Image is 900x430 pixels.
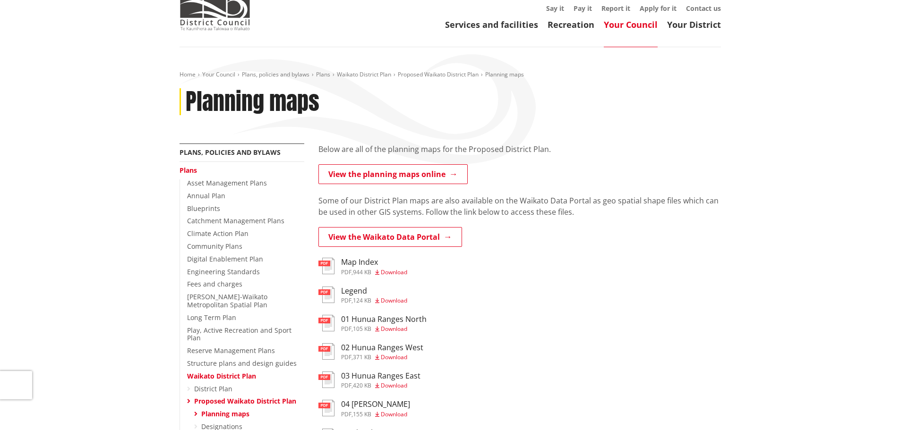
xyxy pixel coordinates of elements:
a: Annual Plan [187,191,225,200]
a: Say it [546,4,564,13]
span: 371 KB [353,353,371,361]
span: Download [381,381,407,389]
img: document-pdf.svg [318,371,334,388]
a: Long Term Plan [187,313,236,322]
div: , [341,354,423,360]
a: Waikato District Plan [187,371,256,380]
span: pdf [341,410,351,418]
a: Proposed Waikato District Plan [194,396,296,405]
img: document-pdf.svg [318,400,334,416]
img: document-pdf.svg [318,258,334,274]
a: Planning maps [201,409,249,418]
a: Services and facilities [445,19,538,30]
a: View the Waikato Data Portal [318,227,462,247]
a: Proposed Waikato District Plan [398,70,479,78]
div: , [341,270,407,275]
h3: 03 Hunua Ranges East [341,371,420,380]
a: Engineering Standards [187,267,260,276]
a: Home [180,70,196,78]
iframe: Messenger Launcher [857,390,891,424]
span: pdf [341,381,351,389]
a: Legend pdf,124 KB Download [318,287,407,304]
span: 105 KB [353,325,371,333]
h3: 04 [PERSON_NAME] [341,400,410,409]
a: Apply for it [640,4,677,13]
img: document-pdf.svg [318,315,334,331]
h3: 02 Hunua Ranges West [341,343,423,352]
a: District Plan [194,384,232,393]
span: Download [381,296,407,304]
span: pdf [341,325,351,333]
a: View the planning maps online [318,164,468,184]
a: Asset Management Plans [187,178,267,187]
span: pdf [341,353,351,361]
a: 04 [PERSON_NAME] pdf,155 KB Download [318,400,410,417]
span: 420 KB [353,381,371,389]
a: Your District [667,19,721,30]
a: Your Council [202,70,235,78]
p: Below are all of the planning maps for the Proposed District Plan. [318,143,721,155]
span: Download [381,268,407,276]
span: 124 KB [353,296,371,304]
h1: Planning maps [186,88,319,116]
span: pdf [341,268,351,276]
div: , [341,298,407,304]
a: Your Council [604,19,658,30]
h3: 01 Hunua Ranges North [341,315,427,324]
a: Report it [601,4,630,13]
a: Fees and charges [187,279,242,288]
a: 02 Hunua Ranges West pdf,371 KB Download [318,343,423,360]
a: Climate Action Plan [187,229,249,238]
a: Digital Enablement Plan [187,254,263,263]
span: Download [381,410,407,418]
img: document-pdf.svg [318,343,334,360]
h3: Legend [341,287,407,295]
span: 155 KB [353,410,371,418]
img: document-pdf.svg [318,287,334,303]
a: 03 Hunua Ranges East pdf,420 KB Download [318,371,420,388]
span: pdf [341,296,351,304]
a: Play, Active Recreation and Sport Plan [187,326,291,343]
a: Catchment Management Plans [187,216,284,225]
a: Waikato District Plan [337,70,391,78]
a: Map Index pdf,944 KB Download [318,258,407,275]
nav: breadcrumb [180,71,721,79]
a: Reserve Management Plans [187,346,275,355]
a: Plans [180,166,197,175]
a: Community Plans [187,242,242,251]
div: , [341,383,420,388]
a: Recreation [548,19,594,30]
a: Blueprints [187,204,220,213]
span: 944 KB [353,268,371,276]
a: Plans [316,70,330,78]
a: Plans, policies and bylaws [180,148,281,157]
div: , [341,412,410,417]
div: , [341,326,427,332]
p: Some of our District Plan maps are also available on the Waikato Data Portal as geo spatial shape... [318,195,721,218]
h3: Map Index [341,258,407,267]
a: 01 Hunua Ranges North pdf,105 KB Download [318,315,427,332]
a: Contact us [686,4,721,13]
span: Download [381,325,407,333]
span: Download [381,353,407,361]
a: [PERSON_NAME]-Waikato Metropolitan Spatial Plan [187,292,267,309]
span: Planning maps [485,70,524,78]
a: Structure plans and design guides [187,359,297,368]
a: Pay it [574,4,592,13]
a: Plans, policies and bylaws [242,70,309,78]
